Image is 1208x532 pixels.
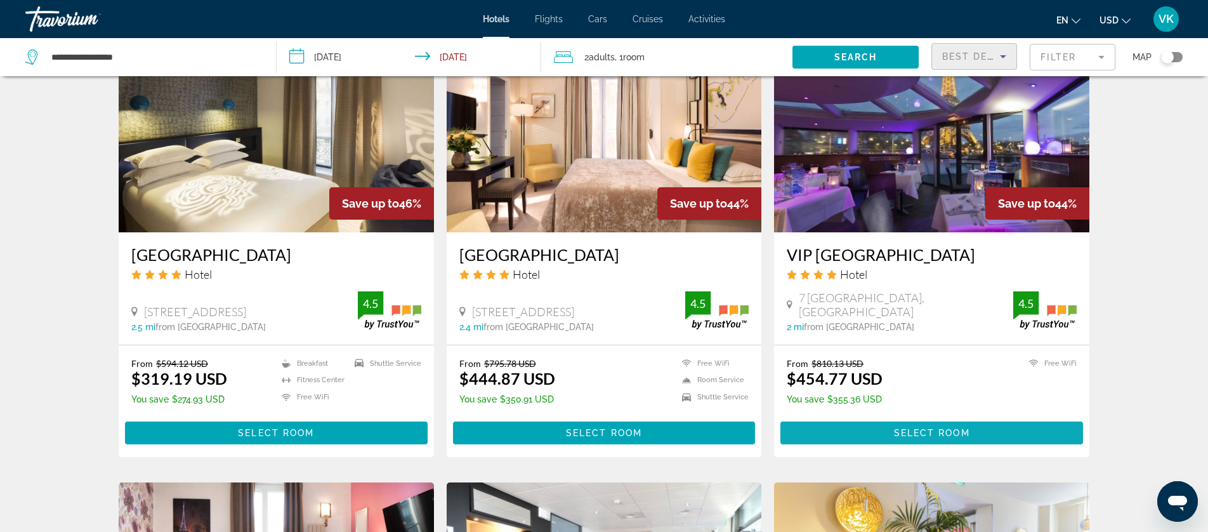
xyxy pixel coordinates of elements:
[1056,15,1068,25] span: en
[1100,15,1119,25] span: USD
[942,49,1006,64] mat-select: Sort by
[1023,358,1077,369] li: Free WiFi
[1159,13,1174,25] span: VK
[1157,481,1198,522] iframe: Button to launch messaging window
[358,291,421,329] img: trustyou-badge.svg
[131,267,421,281] div: 4 star Hotel
[688,14,725,24] a: Activities
[1056,11,1080,29] button: Change language
[834,52,877,62] span: Search
[155,322,266,332] span: from [GEOGRAPHIC_DATA]
[483,322,594,332] span: from [GEOGRAPHIC_DATA]
[459,322,483,332] span: 2.4 mi
[453,422,756,444] button: Select Room
[804,322,914,332] span: from [GEOGRAPHIC_DATA]
[275,392,348,402] li: Free WiFi
[676,375,749,386] li: Room Service
[131,245,421,264] a: [GEOGRAPHIC_DATA]
[780,424,1083,438] a: Select Room
[275,375,348,386] li: Fitness Center
[131,322,155,332] span: 2.5 mi
[685,296,711,311] div: 4.5
[459,394,555,404] p: $350.91 USD
[125,424,428,438] a: Select Room
[584,48,615,66] span: 2
[25,3,152,36] a: Travorium
[799,291,1013,319] span: 7 [GEOGRAPHIC_DATA], [GEOGRAPHIC_DATA]
[453,424,756,438] a: Select Room
[787,267,1077,281] div: 4 star Hotel
[459,394,497,404] span: You save
[447,29,762,232] img: Hotel image
[535,14,563,24] a: Flights
[787,358,808,369] span: From
[459,369,555,388] ins: $444.87 USD
[459,267,749,281] div: 4 star Hotel
[780,422,1083,444] button: Select Room
[787,369,883,388] ins: $454.77 USD
[185,267,212,281] span: Hotel
[513,267,540,281] span: Hotel
[942,51,1008,62] span: Best Deals
[633,14,663,24] a: Cruises
[623,52,645,62] span: Room
[792,46,918,69] button: Search
[685,291,749,329] img: trustyou-badge.svg
[589,52,615,62] span: Adults
[144,305,246,319] span: [STREET_ADDRESS]
[774,29,1089,232] img: Hotel image
[459,358,481,369] span: From
[131,394,169,404] span: You save
[787,322,804,332] span: 2 mi
[277,38,541,76] button: Check-in date: Jan 5, 2026 Check-out date: Jan 7, 2026
[342,197,399,210] span: Save up to
[1030,43,1115,71] button: Filter
[588,14,607,24] a: Cars
[329,187,434,220] div: 46%
[1100,11,1131,29] button: Change currency
[998,197,1055,210] span: Save up to
[985,187,1089,220] div: 44%
[1132,48,1152,66] span: Map
[1013,296,1039,311] div: 4.5
[566,428,642,438] span: Select Room
[840,267,867,281] span: Hotel
[787,394,824,404] span: You save
[483,14,509,24] a: Hotels
[238,428,314,438] span: Select Room
[119,29,434,232] img: Hotel image
[275,358,348,369] li: Breakfast
[348,358,421,369] li: Shuttle Service
[459,245,749,264] a: [GEOGRAPHIC_DATA]
[156,358,208,369] del: $594.12 USD
[787,394,883,404] p: $355.36 USD
[131,358,153,369] span: From
[615,48,645,66] span: , 1
[1150,6,1183,32] button: User Menu
[131,369,227,388] ins: $319.19 USD
[484,358,536,369] del: $795.78 USD
[472,305,574,319] span: [STREET_ADDRESS]
[358,296,383,311] div: 4.5
[676,392,749,402] li: Shuttle Service
[1013,291,1077,329] img: trustyou-badge.svg
[787,245,1077,264] a: VIP [GEOGRAPHIC_DATA]
[894,428,970,438] span: Select Room
[670,197,727,210] span: Save up to
[541,38,792,76] button: Travelers: 2 adults, 0 children
[657,187,761,220] div: 44%
[1152,51,1183,63] button: Toggle map
[131,394,227,404] p: $274.93 USD
[676,358,749,369] li: Free WiFi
